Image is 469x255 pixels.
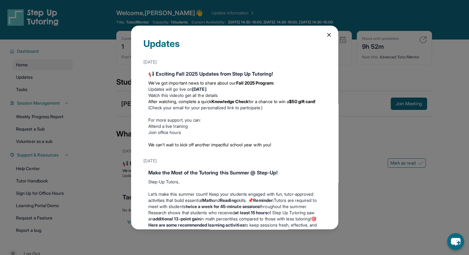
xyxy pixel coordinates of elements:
li: to get all the details [148,92,321,98]
strong: twice a week for 45-minute sessions [186,204,260,209]
strong: $50 gift card [289,99,315,104]
li: (Check your email for your personalized link to participate.) [148,98,321,111]
strong: at least 15 hours [235,210,267,215]
strong: Here are some recommended learning activities [148,222,245,228]
strong: Fall 2025 Program: [236,80,274,86]
a: Attend a live training [148,123,188,129]
span: We can’t wait to kick off another impactful school year with you! [148,142,271,147]
button: chat-button [447,233,464,250]
strong: Math [202,198,213,203]
p: Step-Up Tutors, [148,179,321,185]
li: Updates will go live on [148,86,321,92]
div: [DATE] [143,56,326,68]
div: [DATE] [143,155,326,166]
p: Research shows that students who received of Step Up Tutoring saw an in math percentiles compared... [148,210,321,234]
p: For more support, you can: [148,117,321,123]
span: We’ve got important news to share about our [148,80,236,86]
a: Join office hours [148,130,181,135]
strong: additional 13-point gain [153,216,201,221]
strong: Knowledge Check [212,99,249,104]
strong: Reading [220,198,237,203]
div: Updates [143,38,326,56]
strong: [DATE] [192,86,206,92]
strong: Reminder: [253,198,274,203]
div: 📢 Exciting Fall 2025 Updates from Step Up Tutoring! [148,70,321,77]
a: Watch this video [148,93,180,98]
span: for a chance to win a [249,99,289,104]
p: Let’s make this summer count! Keep your students engaged with fun, tutor-approved activities that... [148,191,321,210]
span: After watching, complete a quick [148,99,212,104]
div: Make the Most of the Tutoring this Summer @ Step-Up! [148,169,321,176]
